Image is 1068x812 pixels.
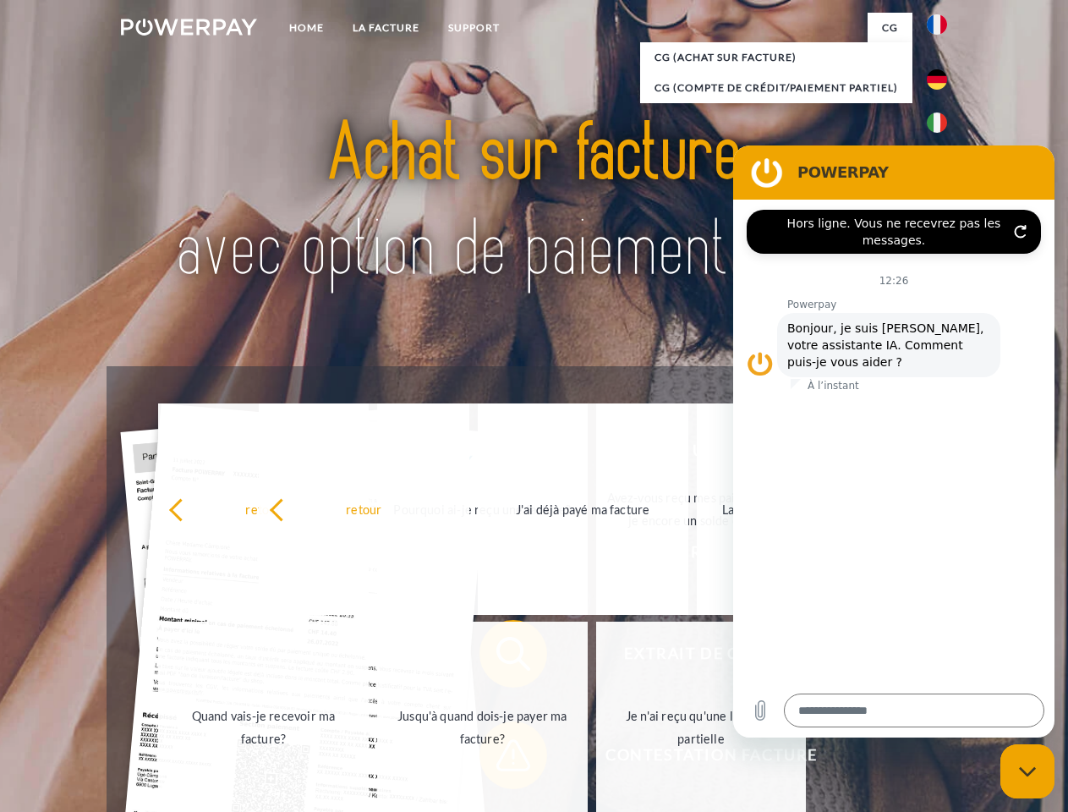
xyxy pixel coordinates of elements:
[488,497,678,520] div: J'ai déjà payé ma facture
[275,13,338,43] a: Home
[121,19,257,36] img: logo-powerpay-white.svg
[168,705,359,750] div: Quand vais-je recevoir ma facture?
[606,705,797,750] div: Je n'ai reçu qu'une livraison partielle
[338,13,434,43] a: LA FACTURE
[927,69,947,90] img: de
[927,112,947,133] img: it
[868,13,912,43] a: CG
[927,14,947,35] img: fr
[1000,744,1054,798] iframe: Bouton de lancement de la fenêtre de messagerie, conversation en cours
[162,81,906,324] img: title-powerpay_fr.svg
[707,497,897,520] div: La commande a été renvoyée
[640,42,912,73] a: CG (achat sur facture)
[733,145,1054,738] iframe: Fenêtre de messagerie
[387,705,578,750] div: Jusqu'à quand dois-je payer ma facture?
[168,497,359,520] div: retour
[434,13,514,43] a: Support
[269,497,459,520] div: retour
[640,73,912,103] a: CG (Compte de crédit/paiement partiel)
